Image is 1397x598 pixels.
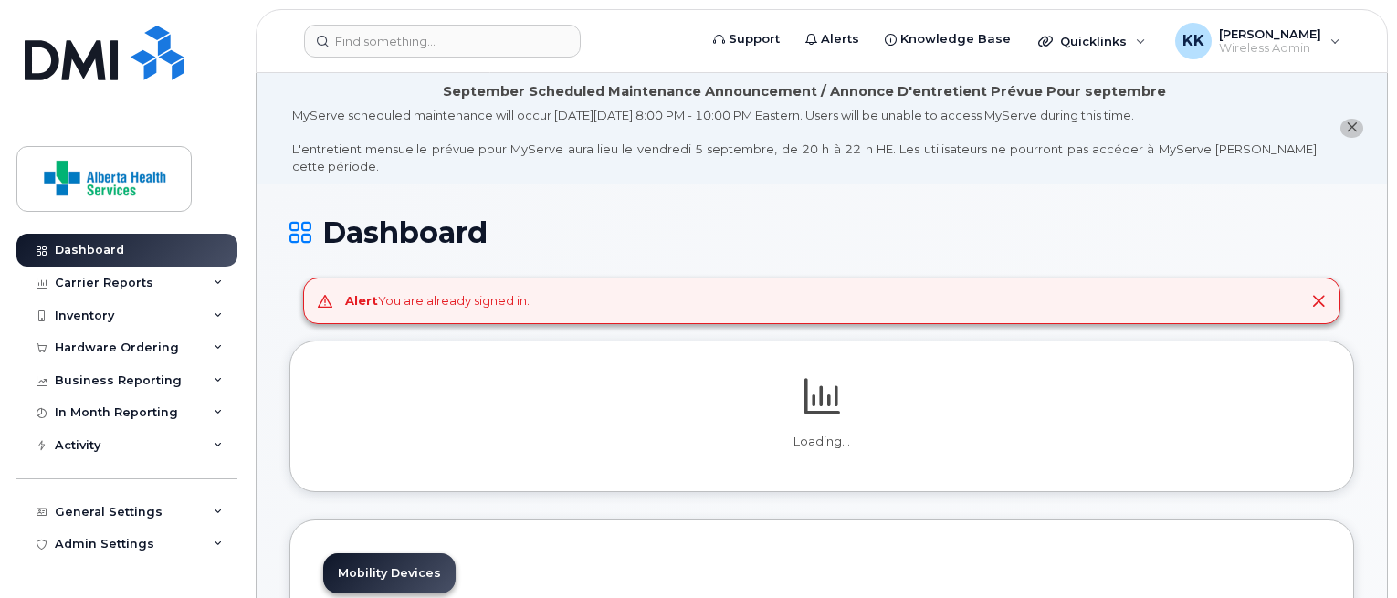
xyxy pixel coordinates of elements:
[292,107,1317,174] div: MyServe scheduled maintenance will occur [DATE][DATE] 8:00 PM - 10:00 PM Eastern. Users will be u...
[345,292,530,309] div: You are already signed in.
[323,434,1320,450] p: Loading...
[289,216,1354,248] h1: Dashboard
[1340,119,1363,138] button: close notification
[345,293,378,308] strong: Alert
[443,82,1166,101] div: September Scheduled Maintenance Announcement / Annonce D'entretient Prévue Pour septembre
[323,553,456,593] a: Mobility Devices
